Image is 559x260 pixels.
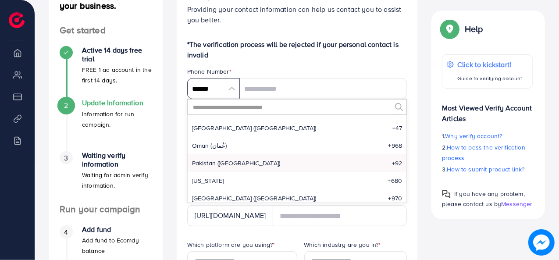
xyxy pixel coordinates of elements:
[82,235,152,256] p: Add fund to Ecomdy balance
[49,99,163,151] li: Update Information
[304,240,381,249] label: Which industry are you in?
[64,227,68,237] span: 4
[82,46,152,63] h4: Active 14 days free trial
[82,225,152,234] h4: Add fund
[442,142,533,163] p: 2.
[82,109,152,130] p: Information for run campaign.
[187,4,407,25] p: Providing your contact information can help us contact you to assist you better.
[49,204,163,215] h4: Run your campaign
[388,141,402,150] span: +968
[445,132,502,140] span: Why verify account?
[82,99,152,107] h4: Update Information
[192,194,317,203] span: [GEOGRAPHIC_DATA] (‫[GEOGRAPHIC_DATA]‬‎)
[192,141,227,150] span: Oman (‫عُمان‬‎)
[187,39,407,60] p: *The verification process will be rejected if your personal contact is invalid
[388,194,402,203] span: +970
[64,100,68,110] span: 2
[192,176,224,185] span: [US_STATE]
[187,205,273,226] div: [URL][DOMAIN_NAME]
[187,67,231,76] label: Phone Number
[388,176,402,185] span: +680
[457,73,522,84] p: Guide to verifying account
[442,189,525,208] span: If you have any problem, please contact us by
[457,59,522,70] p: Click to kickstart!
[442,143,525,162] span: How to pass the verification process
[64,153,68,163] span: 3
[442,190,451,199] img: Popup guide
[442,96,533,124] p: Most Viewed Verify Account Articles
[447,165,525,174] span: How to submit product link?
[49,151,163,204] li: Waiting verify information
[528,229,555,256] img: image
[192,159,281,167] span: Pakistan (‫[GEOGRAPHIC_DATA]‬‎)
[49,46,163,99] li: Active 14 days free trial
[465,24,483,34] p: Help
[442,21,458,37] img: Popup guide
[82,64,152,85] p: FREE 1 ad account in the first 14 days.
[9,12,25,28] img: logo
[187,240,275,249] label: Which platform are you using?
[442,164,533,175] p: 3.
[501,199,532,208] span: Messenger
[82,170,152,191] p: Waiting for admin verify information.
[49,25,163,36] h4: Get started
[192,124,317,132] span: [GEOGRAPHIC_DATA] ([GEOGRAPHIC_DATA])
[442,131,533,141] p: 1.
[392,124,402,132] span: +47
[82,151,152,168] h4: Waiting verify information
[392,159,402,167] span: +92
